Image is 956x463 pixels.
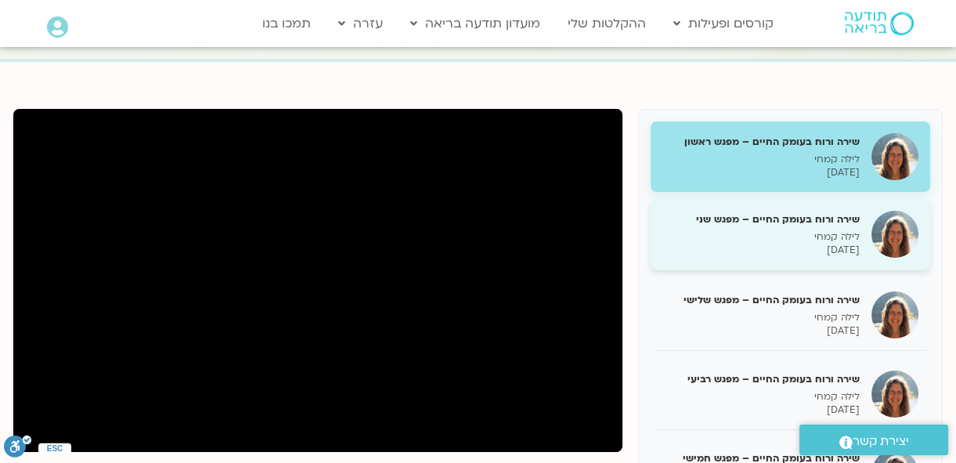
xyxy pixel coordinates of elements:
[662,324,860,338] p: [DATE]
[560,9,654,38] a: ההקלטות שלי
[871,133,918,180] img: שירה ורוח בעומק החיים – מפגש ראשון
[845,12,914,35] img: תודעה בריאה
[853,431,909,452] span: יצירת קשר
[662,230,860,244] p: לילה קמחי
[662,372,860,386] h5: שירה ורוח בעומק החיים – מפגש רביעי
[871,291,918,338] img: שירה ורוח בעומק החיים – מפגש שלישי
[662,311,860,324] p: לילה קמחי
[662,244,860,257] p: [DATE]
[871,371,918,418] img: שירה ורוח בעומק החיים – מפגש רביעי
[662,153,860,166] p: לילה קמחי
[871,211,918,258] img: שירה ורוח בעומק החיים – מפגש שני
[662,403,860,417] p: [DATE]
[662,390,860,403] p: לילה קמחי
[666,9,781,38] a: קורסים ופעילות
[662,166,860,179] p: [DATE]
[799,425,948,455] a: יצירת קשר
[330,9,391,38] a: עזרה
[662,212,860,226] h5: שירה ורוח בעומק החיים – מפגש שני
[662,135,860,149] h5: שירה ורוח בעומק החיים – מפגש ראשון
[402,9,548,38] a: מועדון תודעה בריאה
[662,293,860,307] h5: שירה ורוח בעומק החיים – מפגש שלישי
[254,9,319,38] a: תמכו בנו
